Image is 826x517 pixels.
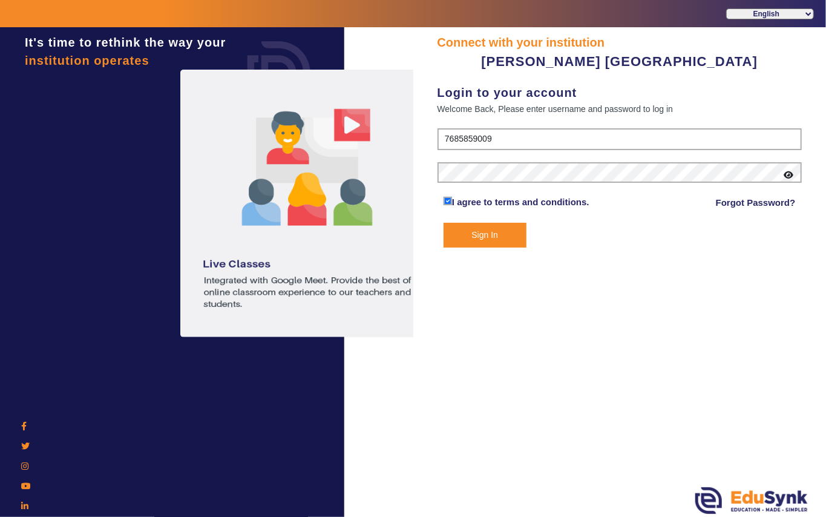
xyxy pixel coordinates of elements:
a: I agree to terms and conditions. [452,197,589,207]
div: [PERSON_NAME] [GEOGRAPHIC_DATA] [438,51,802,71]
img: login.png [234,27,324,118]
input: User Name [438,128,802,150]
span: institution operates [25,54,149,67]
div: Welcome Back, Please enter username and password to log in [438,102,802,116]
img: login1.png [180,70,434,337]
a: Forgot Password? [716,196,796,210]
div: Login to your account [438,84,802,102]
div: Connect with your institution [438,33,802,51]
span: It's time to rethink the way your [25,36,226,49]
button: Sign In [444,223,526,248]
img: edusynk.png [695,487,808,514]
